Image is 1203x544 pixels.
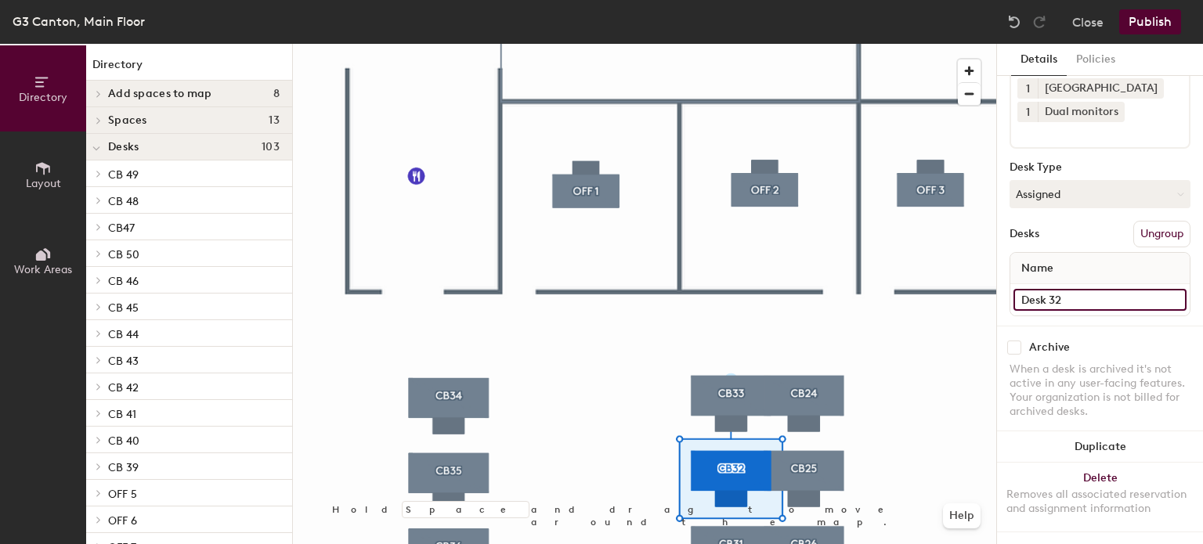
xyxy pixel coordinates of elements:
[1013,254,1061,283] span: Name
[108,248,139,261] span: CB 50
[86,56,292,81] h1: Directory
[108,514,137,528] span: OFF 6
[997,463,1203,531] button: DeleteRemoves all associated reservation and assignment information
[1010,228,1039,240] div: Desks
[1017,102,1038,122] button: 1
[108,222,135,235] span: CB47
[1067,44,1125,76] button: Policies
[1072,9,1104,34] button: Close
[1026,104,1030,121] span: 1
[1006,14,1022,30] img: Undo
[108,301,139,315] span: CB 45
[19,91,67,104] span: Directory
[269,114,280,127] span: 13
[14,263,72,276] span: Work Areas
[1011,44,1067,76] button: Details
[108,195,139,208] span: CB 48
[108,275,139,288] span: CB 46
[108,168,139,182] span: CB 49
[108,488,137,501] span: OFF 5
[26,177,61,190] span: Layout
[1010,362,1190,419] div: When a desk is archived it's not active in any user-facing features. Your organization is not bil...
[108,355,139,368] span: CB 43
[273,88,280,100] span: 8
[262,141,280,153] span: 103
[943,503,981,528] button: Help
[1133,221,1190,247] button: Ungroup
[108,141,139,153] span: Desks
[108,114,147,127] span: Spaces
[1010,161,1190,174] div: Desk Type
[1010,180,1190,208] button: Assigned
[1006,488,1194,516] div: Removes all associated reservation and assignment information
[1038,102,1125,122] div: Dual monitors
[1026,81,1030,97] span: 1
[108,328,139,341] span: CB 44
[1013,289,1187,311] input: Unnamed desk
[108,381,139,394] span: CB 42
[1038,78,1164,99] div: [GEOGRAPHIC_DATA]
[1029,341,1070,354] div: Archive
[108,434,139,448] span: CB 40
[997,431,1203,463] button: Duplicate
[1017,78,1038,99] button: 1
[1119,9,1181,34] button: Publish
[108,408,136,421] span: CB 41
[108,461,139,474] span: CB 39
[1031,14,1047,30] img: Redo
[108,88,212,100] span: Add spaces to map
[13,12,145,31] div: G3 Canton, Main Floor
